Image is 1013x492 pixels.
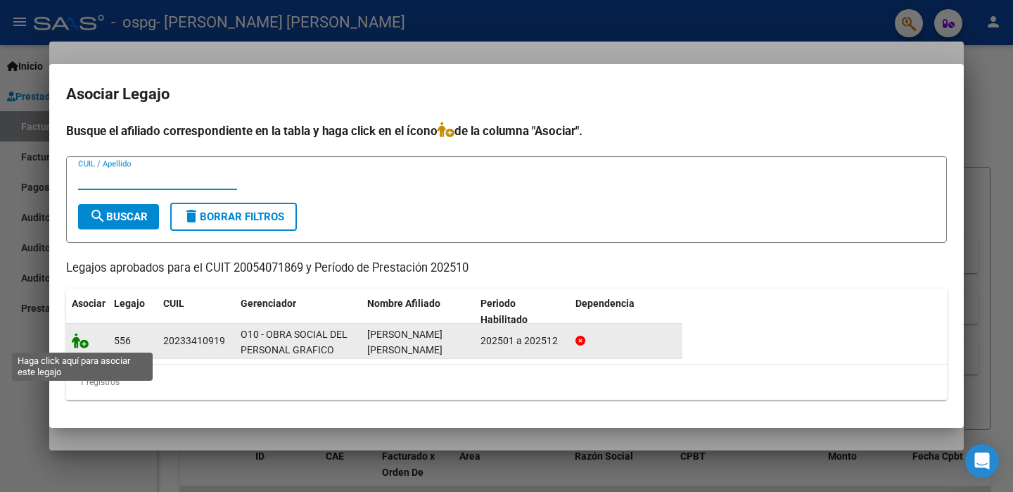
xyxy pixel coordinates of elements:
[475,289,570,335] datatable-header-cell: Periodo Habilitado
[66,365,947,400] div: 1 registros
[480,298,528,325] span: Periodo Habilitado
[78,204,159,229] button: Buscar
[66,122,947,140] h4: Busque el afiliado correspondiente en la tabla y haga click en el ícono de la columna "Asociar".
[241,298,296,309] span: Gerenciador
[170,203,297,231] button: Borrar Filtros
[89,210,148,223] span: Buscar
[183,210,284,223] span: Borrar Filtros
[66,260,947,277] p: Legajos aprobados para el CUIT 20054071869 y Período de Prestación 202510
[965,444,999,478] div: Open Intercom Messenger
[235,289,362,335] datatable-header-cell: Gerenciador
[163,298,184,309] span: CUIL
[66,81,947,108] h2: Asociar Legajo
[114,335,131,346] span: 556
[570,289,683,335] datatable-header-cell: Dependencia
[158,289,235,335] datatable-header-cell: CUIL
[66,289,108,335] datatable-header-cell: Asociar
[183,208,200,225] mat-icon: delete
[108,289,158,335] datatable-header-cell: Legajo
[367,329,442,356] span: CARDOSO CRISTIAN ARIEL
[89,208,106,225] mat-icon: search
[480,333,564,349] div: 202501 a 202512
[362,289,475,335] datatable-header-cell: Nombre Afiliado
[114,298,145,309] span: Legajo
[163,333,225,349] div: 20233410919
[575,298,635,309] span: Dependencia
[72,298,106,309] span: Asociar
[367,298,440,309] span: Nombre Afiliado
[241,329,348,356] span: O10 - OBRA SOCIAL DEL PERSONAL GRAFICO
